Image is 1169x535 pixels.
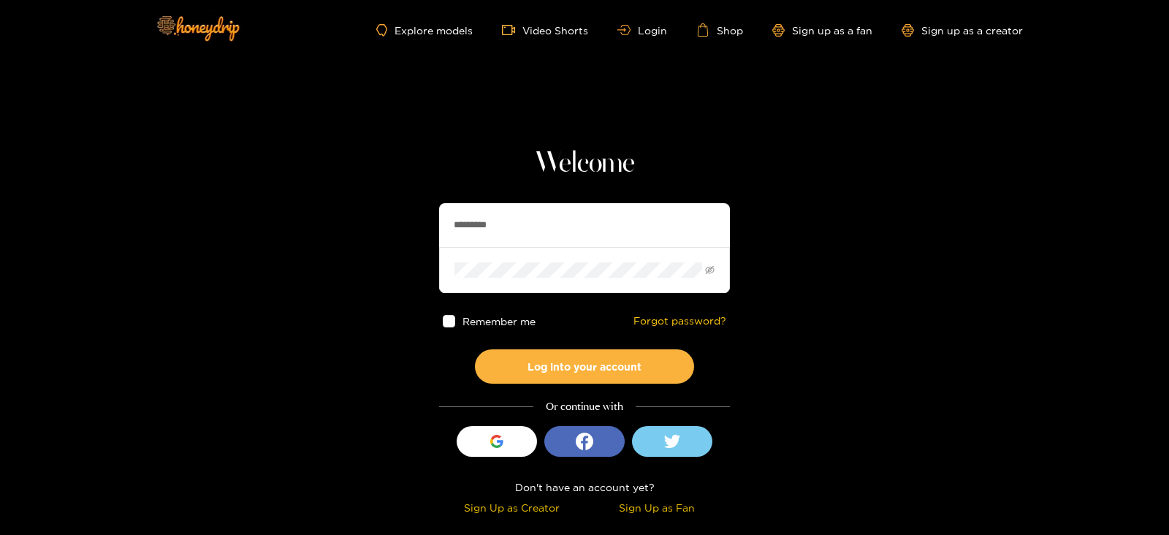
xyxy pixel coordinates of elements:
[902,24,1023,37] a: Sign up as a creator
[705,265,715,275] span: eye-invisible
[462,316,536,327] span: Remember me
[439,146,730,181] h1: Welcome
[376,24,473,37] a: Explore models
[439,479,730,496] div: Don't have an account yet?
[588,499,726,516] div: Sign Up as Fan
[617,25,667,36] a: Login
[439,398,730,415] div: Or continue with
[502,23,588,37] a: Video Shorts
[502,23,522,37] span: video-camera
[772,24,872,37] a: Sign up as a fan
[475,349,694,384] button: Log into your account
[696,23,743,37] a: Shop
[443,499,581,516] div: Sign Up as Creator
[633,315,726,327] a: Forgot password?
